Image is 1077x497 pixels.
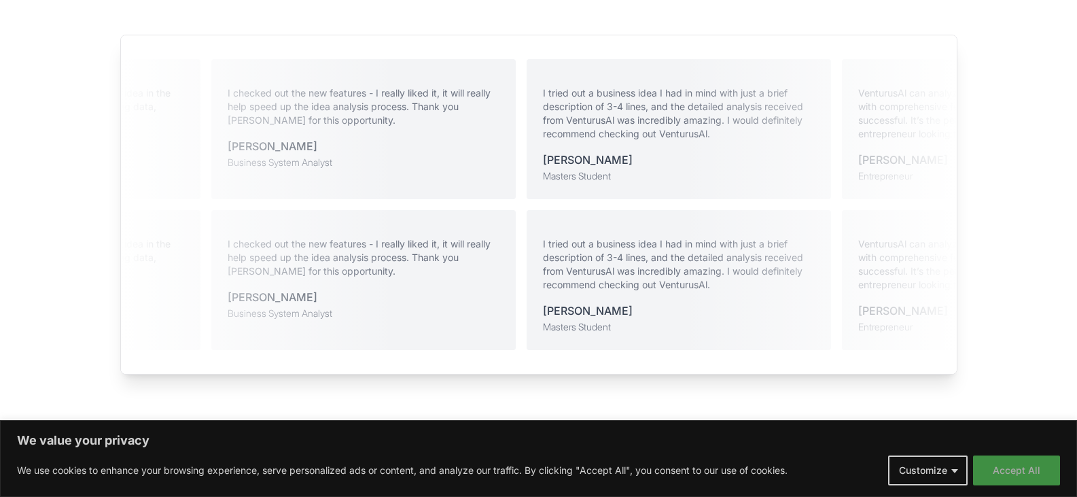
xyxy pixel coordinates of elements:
button: Accept All [973,456,1060,485]
p: We value your privacy [17,432,1060,449]
div: [PERSON_NAME] [228,138,332,154]
div: [PERSON_NAME] [228,289,332,305]
div: Business System Analyst [228,307,332,320]
div: Masters Student [543,169,633,183]
div: [PERSON_NAME] [543,303,633,319]
div: Entrepreneur [858,320,948,334]
p: I checked out the new features - I really liked it, it will really help speed up the idea analysi... [228,86,499,127]
p: We use cookies to enhance your browsing experience, serve personalized ads or content, and analyz... [17,462,788,479]
p: I tried out a business idea I had in mind with just a brief description of 3-4 lines, and the det... [543,237,815,292]
div: Business System Analyst [228,156,332,169]
div: Masters Student [543,320,633,334]
div: [PERSON_NAME] [543,152,633,168]
p: I tried out a business idea I had in mind with just a brief description of 3-4 lines, and the det... [543,86,815,141]
div: Entrepreneur [858,169,948,183]
p: I checked out the new features - I really liked it, it will really help speed up the idea analysi... [228,237,499,278]
div: [PERSON_NAME] [858,152,948,168]
button: Customize [888,456,968,485]
div: [PERSON_NAME] [858,303,948,319]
